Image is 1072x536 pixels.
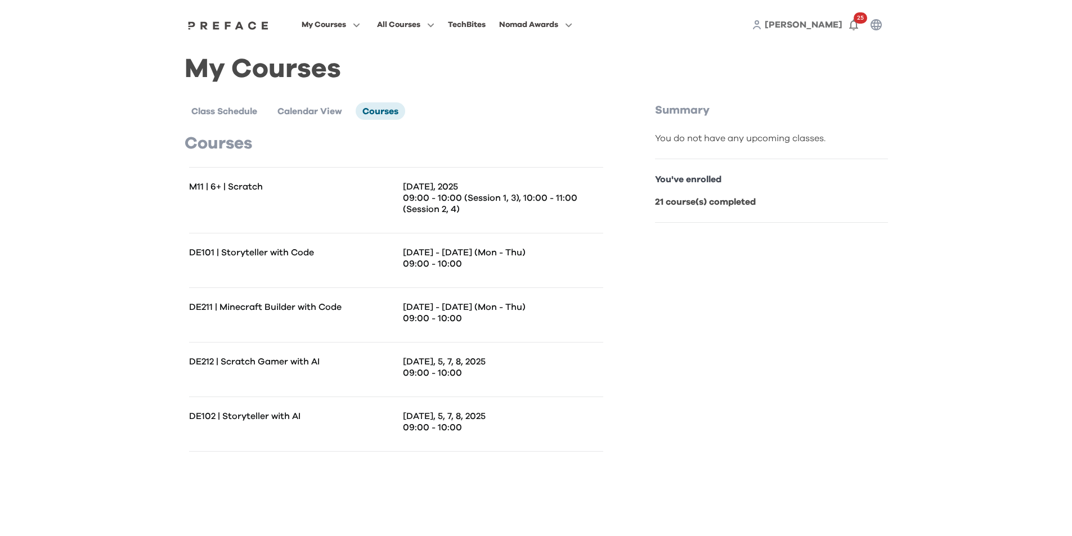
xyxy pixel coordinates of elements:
p: DE101 | Storyteller with Code [189,247,396,258]
a: Preface Logo [185,20,272,29]
span: [PERSON_NAME] [765,20,842,29]
button: 25 [842,13,865,36]
span: 25 [854,12,867,24]
p: [DATE] - [DATE] (Mon - Thu) [403,301,603,313]
p: [DATE], 5, 7, 8, 2025 [403,411,603,422]
div: TechBites [448,18,486,31]
div: You do not have any upcoming classes. [655,132,888,145]
span: Class Schedule [191,107,257,116]
p: [DATE], 5, 7, 8, 2025 [403,356,603,367]
p: 09:00 - 10:00 [403,258,603,269]
p: 09:00 - 10:00 [403,422,603,433]
a: My Courses [287,69,331,76]
b: 21 course(s) completed [655,197,756,206]
p: DE211 | Minecraft Builder with Code [189,301,396,313]
span: Nomad Awards [499,18,558,31]
p: 09:00 - 10:00 (Session 1, 3), 10:00 - 11:00 (Session 2, 4) [403,192,603,215]
p: Courses [185,133,608,154]
span: My Courses [302,18,346,31]
p: DE102 | Storyteller with AI [189,411,396,422]
span: All Courses [377,18,420,31]
a: Learning Progress [287,132,357,139]
a: Notes [287,100,310,108]
p: 09:00 - 10:00 [403,313,603,324]
p: [DATE] - [DATE] (Mon - Thu) [403,247,603,258]
a: [PERSON_NAME] [765,18,842,31]
img: Preface Logo [185,21,272,30]
p: 09:00 - 10:00 [403,367,603,379]
p: M11 | 6+ | Scratch [189,181,396,192]
button: Nomad Awards [496,17,576,32]
p: DE212 | Scratch Gamer with AI [189,356,396,367]
p: Summary [655,102,888,118]
h1: My Courses [185,63,888,75]
p: You've enrolled [655,173,888,186]
button: All Courses [374,17,438,32]
p: [DATE], 2025 [403,181,603,192]
button: My Courses [298,17,364,32]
